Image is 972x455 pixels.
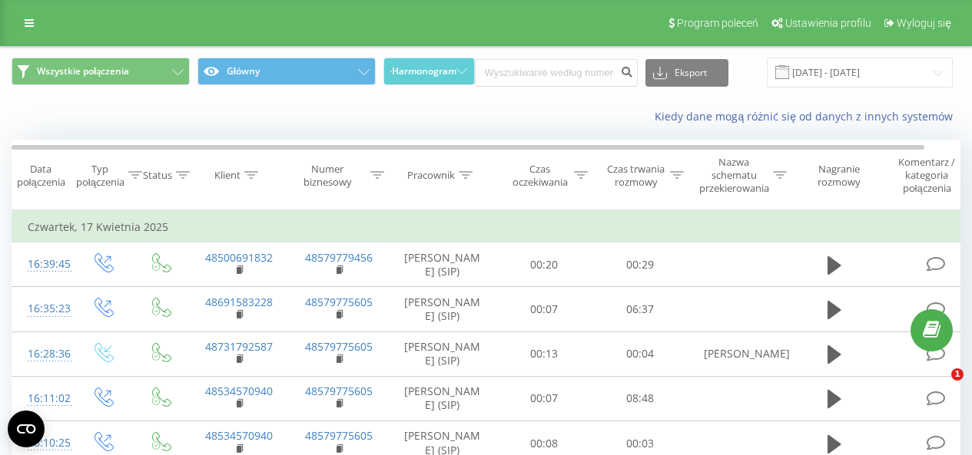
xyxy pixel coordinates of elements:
button: Główny [197,58,376,85]
span: Ustawienia profilu [785,17,871,29]
td: 06:37 [592,287,688,331]
td: 00:13 [496,331,592,376]
div: Data połączenia [12,163,69,189]
div: Nazwa schematu przekierowania [699,156,769,195]
td: [PERSON_NAME] (SIP) [389,376,496,420]
td: 08:48 [592,376,688,420]
td: 00:04 [592,331,688,376]
td: [PERSON_NAME] (SIP) [389,331,496,376]
span: Program poleceń [677,17,758,29]
td: 00:20 [496,242,592,287]
button: Eksport [645,59,728,87]
div: Czas trwania rozmowy [605,163,666,189]
button: Wszystkie połączenia [12,58,190,85]
button: Open CMP widget [8,410,45,447]
iframe: Intercom live chat [920,368,957,405]
div: Komentarz / kategoria połączenia [882,156,972,195]
input: Wyszukiwanie według numeru [475,59,638,87]
div: Status [143,169,172,182]
a: Kiedy dane mogą różnić się od danych z innych systemów [655,109,960,124]
td: 00:29 [592,242,688,287]
a: 48731792587 [205,339,273,354]
a: 48579775605 [305,384,373,398]
a: 48579775605 [305,295,373,309]
a: 48534570940 [205,384,273,398]
div: Typ połączenia [76,163,124,189]
div: Klient [214,169,241,182]
div: Nagranie rozmowy [801,163,876,189]
div: 16:39:45 [28,249,58,279]
td: 00:07 [496,376,592,420]
span: Wszystkie połączenia [37,65,129,77]
div: 16:28:36 [28,339,58,369]
a: 48579779456 [305,250,373,265]
a: 48691583228 [205,295,273,309]
a: 48534570940 [205,428,273,443]
a: 48500691832 [205,250,273,265]
a: 48579775605 [305,339,373,354]
div: 16:11:02 [28,384,58,414]
div: Pracownik [407,169,455,182]
div: 16:35:23 [28,294,58,324]
span: 1 [951,368,964,381]
td: [PERSON_NAME] [688,331,788,376]
td: [PERSON_NAME] (SIP) [389,242,496,287]
button: Harmonogram [383,58,475,85]
div: Czas oczekiwania [509,163,570,189]
div: Numer biznesowy [289,163,367,189]
td: [PERSON_NAME] (SIP) [389,287,496,331]
span: Harmonogram [392,66,456,77]
td: 00:07 [496,287,592,331]
span: Wyloguj się [897,17,951,29]
a: 48579775605 [305,428,373,443]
